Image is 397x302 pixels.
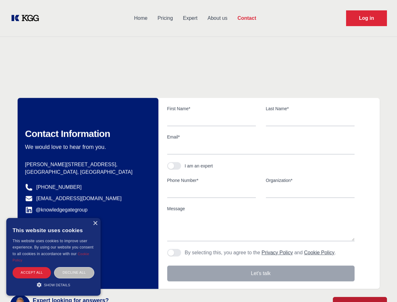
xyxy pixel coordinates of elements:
[167,134,355,140] label: Email*
[13,239,93,256] span: This website uses cookies to improve user experience. By using our website you consent to all coo...
[25,206,88,214] a: @knowledgegategroup
[10,13,44,23] a: KOL Knowledge Platform: Talk to Key External Experts (KEE)
[167,105,256,112] label: First Name*
[25,161,148,168] p: [PERSON_NAME][STREET_ADDRESS],
[202,10,232,26] a: About us
[167,205,355,212] label: Message
[13,267,51,278] div: Accept all
[262,250,293,255] a: Privacy Policy
[366,272,397,302] iframe: Chat Widget
[25,143,148,151] p: We would love to hear from you.
[346,10,387,26] a: Request Demo
[152,10,178,26] a: Pricing
[54,267,94,278] div: Decline all
[36,183,82,191] a: [PHONE_NUMBER]
[167,266,355,281] button: Let's talk
[93,221,97,226] div: Close
[167,177,256,183] label: Phone Number*
[25,168,148,176] p: [GEOGRAPHIC_DATA], [GEOGRAPHIC_DATA]
[304,250,334,255] a: Cookie Policy
[44,283,70,287] span: Show details
[266,177,355,183] label: Organization*
[266,105,355,112] label: Last Name*
[129,10,152,26] a: Home
[185,249,336,256] p: By selecting this, you agree to the and .
[25,128,148,139] h2: Contact Information
[13,252,89,262] a: Cookie Policy
[178,10,202,26] a: Expert
[36,195,122,202] a: [EMAIL_ADDRESS][DOMAIN_NAME]
[13,223,94,238] div: This website uses cookies
[232,10,261,26] a: Contact
[13,282,94,288] div: Show details
[185,163,213,169] div: I am an expert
